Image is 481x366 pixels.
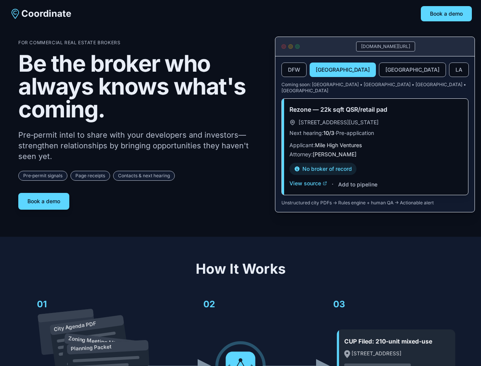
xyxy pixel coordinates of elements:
[18,171,67,181] span: Pre‑permit signals
[289,129,460,137] p: Next hearing: · Pre-application
[70,171,110,181] span: Page receipts
[449,63,469,77] button: LA
[289,163,356,175] div: No broker of record
[289,151,460,158] p: Attorney:
[18,193,69,210] button: Book a demo
[18,52,263,120] h1: Be the broker who always knows what's coming.
[379,63,446,77] button: [GEOGRAPHIC_DATA]
[289,141,460,149] p: Applicant:
[68,335,129,348] text: Zoning Meeting Minutes
[281,200,468,206] p: Unstructured city PDFs → Rules engine + human QA → Actionable alert
[21,8,71,20] span: Coordinate
[338,181,377,188] button: Add to pipeline
[356,42,415,51] div: [DOMAIN_NAME][URL]
[70,344,112,352] text: Planning Packet
[323,130,334,136] span: 10/3
[281,63,307,77] button: DFW
[313,151,356,157] span: [PERSON_NAME]
[113,171,175,181] span: Contacts & next hearing
[289,105,460,114] h3: Rezone — 22k sqft QSR/retail pad
[344,338,432,345] text: CUP Filed: 210-unit mixed-use
[18,130,263,162] p: Pre‑permit intel to share with your developers and investors—strengthen relationships by bringing...
[289,180,327,187] button: View source
[315,142,362,148] span: Mile High Ventures
[352,350,401,356] text: [STREET_ADDRESS]
[332,180,334,189] span: ·
[37,299,47,310] text: 01
[421,6,472,21] button: Book a demo
[333,299,345,310] text: 03
[53,320,96,332] text: City Agenda PDF
[9,8,21,20] img: Coordinate
[310,63,376,77] button: [GEOGRAPHIC_DATA]
[299,119,379,126] span: [STREET_ADDRESS][US_STATE]
[18,40,263,46] p: For Commercial Real Estate Brokers
[203,299,215,310] text: 02
[281,82,468,94] p: Coming soon: [GEOGRAPHIC_DATA] • [GEOGRAPHIC_DATA] • [GEOGRAPHIC_DATA] • [GEOGRAPHIC_DATA]
[18,261,463,276] h2: How It Works
[9,8,71,20] a: Coordinate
